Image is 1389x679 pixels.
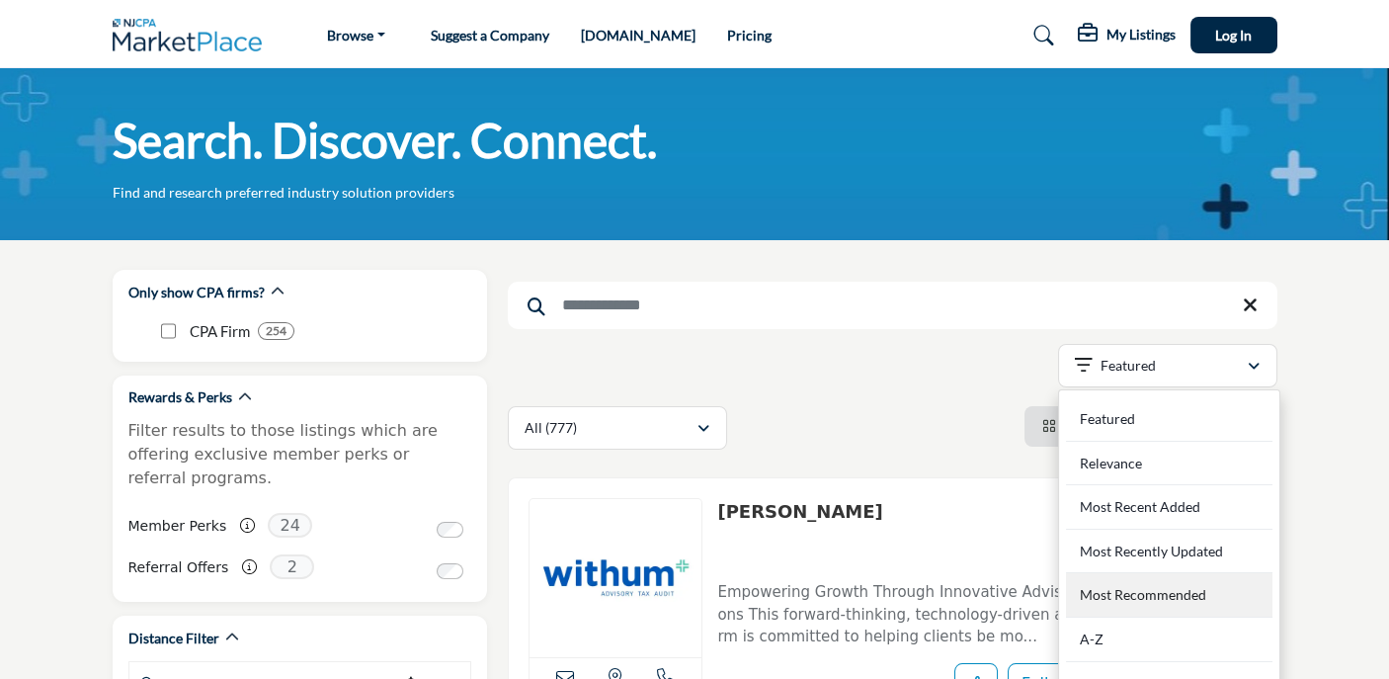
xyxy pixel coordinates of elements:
[268,513,312,538] span: 24
[1066,618,1272,662] div: A-Z
[581,27,695,43] a: [DOMAIN_NAME]
[1024,406,1155,447] li: Card View
[1058,344,1277,387] button: Featured
[1066,573,1272,618] div: Most Recommended
[128,509,227,544] label: Member Perks
[1042,418,1137,434] a: View Card
[128,419,471,490] p: Filter results to those listings which are offering exclusive member perks or referral programs.
[1078,24,1176,47] div: My Listings
[1066,530,1272,574] div: Most Recently Updated
[128,387,232,407] h2: Rewards & Perks
[128,629,219,648] h2: Distance Filter
[437,522,464,538] input: Switch to Member Perks
[1215,27,1252,43] span: Log In
[717,569,1256,648] a: Empowering Growth Through Innovative Advisory and Accounting Solutions This forward-thinking, tec...
[313,22,399,49] a: Browse
[113,110,657,171] h1: Search. Discover. Connect.
[270,554,314,579] span: 2
[113,183,454,203] p: Find and research preferred industry solution providers
[128,551,229,585] label: Referral Offers
[1106,26,1176,43] h5: My Listings
[113,19,273,51] img: Site Logo
[525,418,577,438] p: All (777)
[1066,485,1272,530] div: Most Recent Added
[508,406,727,450] button: All (777)
[258,322,294,340] div: 254 Results For CPA Firm
[1015,20,1067,51] a: Search
[508,282,1277,329] input: Search Keyword
[161,323,177,339] input: CPA Firm checkbox
[437,563,464,579] input: Switch to Referral Offers
[266,324,286,338] b: 254
[1066,397,1272,442] div: Featured
[190,320,250,343] p: CPA Firm: CPA Firm
[1190,17,1277,53] button: Log In
[1101,356,1156,376] p: Featured
[717,498,882,564] p: Withum
[717,581,1256,648] p: Empowering Growth Through Innovative Advisory and Accounting Solutions This forward-thinking, tec...
[717,501,882,522] a: [PERSON_NAME]
[128,283,265,302] h2: Only show CPA firms?
[1066,442,1272,486] div: Relevance
[727,27,772,43] a: Pricing
[431,27,549,43] a: Suggest a Company
[530,499,702,657] img: Withum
